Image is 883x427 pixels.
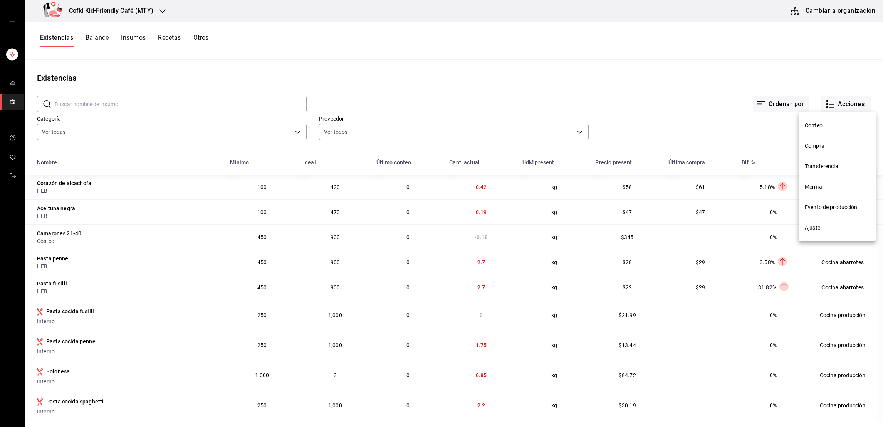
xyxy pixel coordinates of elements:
span: Evento de producción [805,203,870,211]
span: Merma [805,183,870,191]
span: Compra [805,142,870,150]
span: Conteo [805,122,870,130]
span: Ajuste [805,224,870,232]
span: Transferencia [805,162,870,170]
